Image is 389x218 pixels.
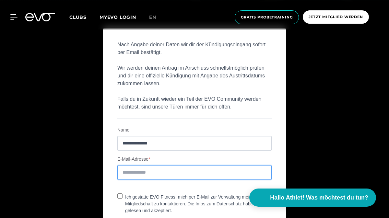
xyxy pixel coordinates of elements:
p: Nach Angabe deiner Daten wir dir der Kündigungseingang sofort per Email bestätigt. Wir werden dei... [117,41,272,111]
button: Hallo Athlet! Was möchtest du tun? [249,189,376,207]
a: en [149,14,164,21]
label: E-Mail-Adresse [117,156,272,163]
a: MYEVO LOGIN [100,14,136,20]
a: Gratis Probetraining [233,10,301,24]
a: Jetzt Mitglied werden [301,10,371,24]
input: E-Mail-Adresse [117,165,272,180]
input: Name [117,136,272,151]
span: Hallo Athlet! Was möchtest du tun? [270,193,368,202]
label: Name [117,127,272,133]
span: Gratis Probetraining [241,15,293,20]
span: en [149,14,156,20]
span: Jetzt Mitglied werden [309,14,363,20]
span: Clubs [69,14,87,20]
label: Ich gestatte EVO Fitness, mich per E-Mail zur Verwaltung meiner Mitgliedschaft zu kontaktieren. D... [123,194,269,214]
a: Clubs [69,14,100,20]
